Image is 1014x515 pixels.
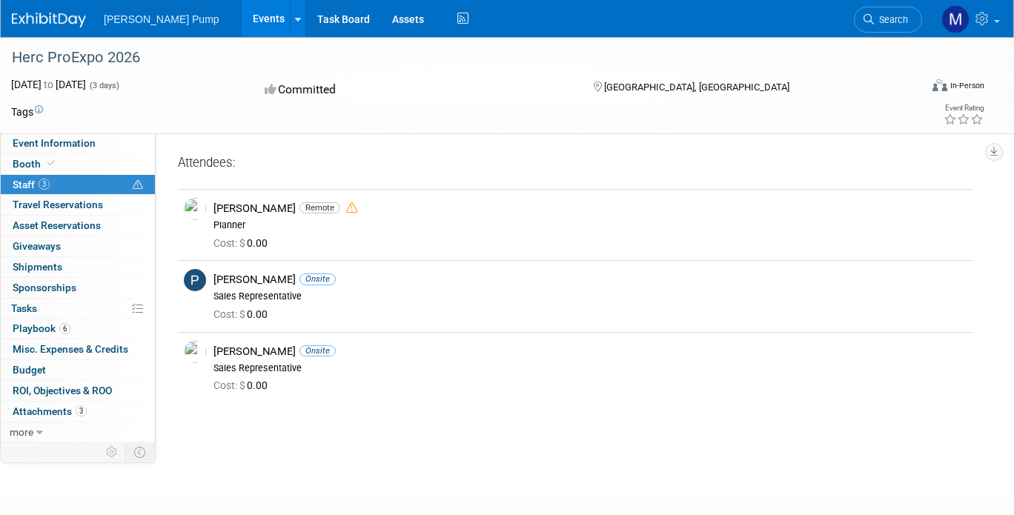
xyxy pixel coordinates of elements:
a: Tasks [1,299,155,319]
span: 3 [39,179,50,190]
a: Staff3 [1,175,155,195]
span: Cost: $ [213,308,247,320]
span: 0.00 [213,237,274,249]
div: Planner [213,219,967,231]
a: Booth [1,154,155,174]
div: [PERSON_NAME] [213,202,967,216]
i: Double-book Warning! [346,202,357,213]
div: Herc ProExpo 2026 [7,44,901,71]
img: ExhibitDay [12,13,86,27]
span: [GEOGRAPHIC_DATA], [GEOGRAPHIC_DATA] [604,82,789,93]
span: Potential Scheduling Conflict -- at least one attendee is tagged in another overlapping event. [133,179,143,192]
span: to [42,79,56,90]
span: Attachments [13,405,87,417]
span: Cost: $ [213,379,247,391]
a: Giveaways [1,236,155,256]
a: Misc. Expenses & Credits [1,339,155,359]
div: Attendees: [178,154,973,173]
div: Sales Representative [213,290,967,302]
a: Search [854,7,922,33]
div: Sales Representative [213,362,967,374]
a: Asset Reservations [1,216,155,236]
span: Onsite [299,273,336,285]
div: Committed [260,77,570,103]
div: [PERSON_NAME] [213,345,967,359]
img: P.jpg [184,269,206,291]
span: (3 days) [88,81,119,90]
td: Personalize Event Tab Strip [99,442,125,462]
div: Event Format [841,77,984,99]
span: more [10,426,33,438]
span: Staff [13,179,50,190]
td: Toggle Event Tabs [125,442,156,462]
span: Booth [13,158,58,170]
a: Budget [1,360,155,380]
img: Format-Inperson.png [932,79,947,91]
div: [PERSON_NAME] [213,273,967,287]
span: 3 [76,405,87,416]
td: Tags [11,104,43,119]
span: Remote [299,202,340,213]
a: Shipments [1,257,155,277]
i: Booth reservation complete [47,159,55,167]
span: Misc. Expenses & Credits [13,343,128,355]
span: 6 [59,323,70,334]
span: Giveaways [13,240,61,252]
span: Search [874,14,908,25]
span: Playbook [13,322,70,334]
span: Shipments [13,261,62,273]
span: Budget [13,364,46,376]
span: 0.00 [213,379,274,391]
a: more [1,422,155,442]
span: 0.00 [213,308,274,320]
span: Travel Reservations [13,199,103,210]
img: Mike Walters [941,5,970,33]
span: [DATE] [DATE] [11,79,86,90]
div: Event Rating [944,104,984,112]
span: [PERSON_NAME] Pump [104,13,219,25]
div: In-Person [950,80,984,91]
span: Tasks [11,302,37,314]
span: Onsite [299,345,336,356]
a: Attachments3 [1,402,155,422]
span: Asset Reservations [13,219,101,231]
a: ROI, Objectives & ROO [1,381,155,401]
span: ROI, Objectives & ROO [13,385,112,396]
a: Playbook6 [1,319,155,339]
a: Sponsorships [1,278,155,298]
a: Event Information [1,133,155,153]
span: Event Information [13,137,96,149]
a: Travel Reservations [1,195,155,215]
span: Sponsorships [13,282,76,293]
span: Cost: $ [213,237,247,249]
